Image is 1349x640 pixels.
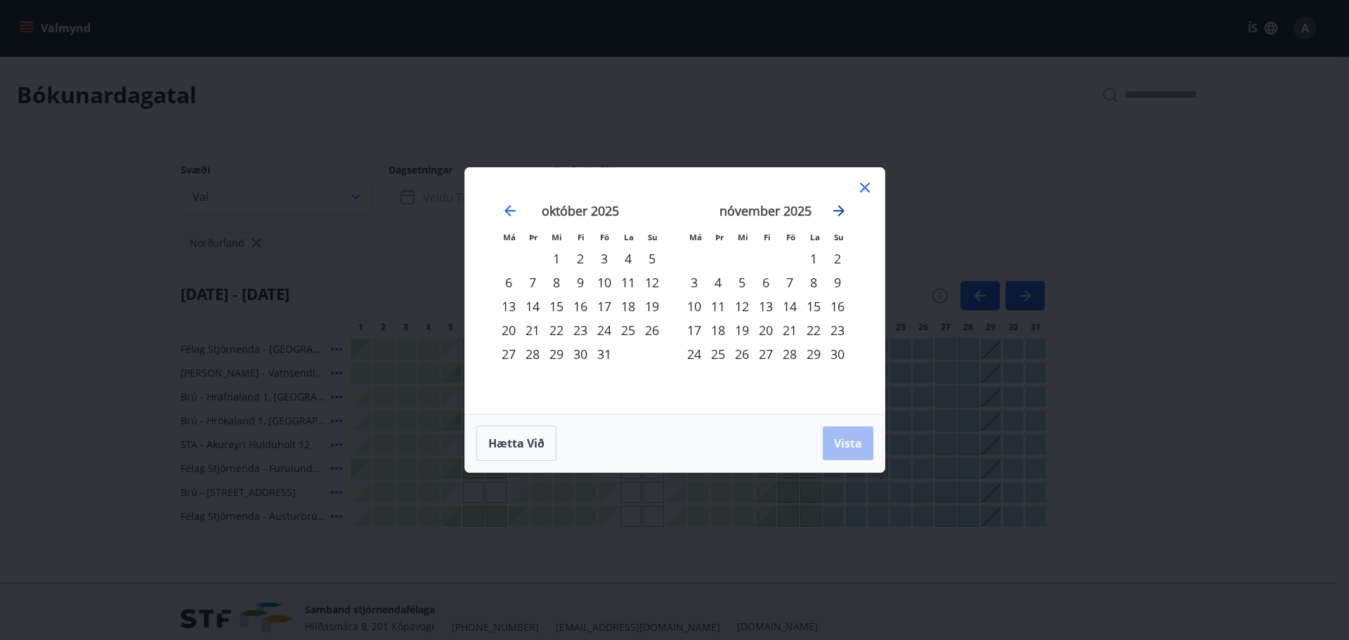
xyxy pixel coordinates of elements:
[730,318,754,342] td: Choose miðvikudagur, 19. nóvember 2025 as your check-in date. It’s available.
[730,270,754,294] div: 5
[802,342,826,366] td: Choose laugardagur, 29. nóvember 2025 as your check-in date. It’s available.
[730,342,754,366] div: 26
[640,247,664,270] td: Choose sunnudagur, 5. október 2025 as your check-in date. It’s available.
[529,232,537,242] small: Þr
[542,202,619,219] strong: október 2025
[706,318,730,342] div: 18
[521,270,545,294] td: Choose þriðjudagur, 7. október 2025 as your check-in date. It’s available.
[830,202,847,219] div: Move forward to switch to the next month.
[545,294,568,318] div: 15
[778,342,802,366] div: 28
[682,342,706,366] div: 24
[826,270,849,294] td: Choose sunnudagur, 9. nóvember 2025 as your check-in date. It’s available.
[682,318,706,342] td: Choose mánudagur, 17. nóvember 2025 as your check-in date. It’s available.
[521,318,545,342] td: Choose þriðjudagur, 21. október 2025 as your check-in date. It’s available.
[568,270,592,294] div: 9
[497,342,521,366] div: 27
[802,247,826,270] td: Choose laugardagur, 1. nóvember 2025 as your check-in date. It’s available.
[616,294,640,318] td: Choose laugardagur, 18. október 2025 as your check-in date. It’s available.
[545,342,568,366] div: 29
[616,318,640,342] td: Choose laugardagur, 25. október 2025 as your check-in date. It’s available.
[592,318,616,342] td: Choose föstudagur, 24. október 2025 as your check-in date. It’s available.
[545,270,568,294] td: Choose miðvikudagur, 8. október 2025 as your check-in date. It’s available.
[521,294,545,318] div: 14
[552,232,562,242] small: Mi
[521,342,545,366] div: 28
[786,232,795,242] small: Fö
[682,342,706,366] td: Choose mánudagur, 24. nóvember 2025 as your check-in date. It’s available.
[826,294,849,318] td: Choose sunnudagur, 16. nóvember 2025 as your check-in date. It’s available.
[592,342,616,366] div: 31
[592,270,616,294] div: 10
[497,294,521,318] td: Choose mánudagur, 13. október 2025 as your check-in date. It’s available.
[754,342,778,366] div: 27
[826,318,849,342] div: 23
[810,232,820,242] small: La
[616,294,640,318] div: 18
[568,247,592,270] td: Choose fimmtudagur, 2. október 2025 as your check-in date. It’s available.
[640,270,664,294] div: 12
[482,185,868,397] div: Calendar
[545,318,568,342] td: Choose miðvikudagur, 22. október 2025 as your check-in date. It’s available.
[682,270,706,294] div: 3
[730,270,754,294] td: Choose miðvikudagur, 5. nóvember 2025 as your check-in date. It’s available.
[778,294,802,318] td: Choose föstudagur, 14. nóvember 2025 as your check-in date. It’s available.
[826,342,849,366] td: Choose sunnudagur, 30. nóvember 2025 as your check-in date. It’s available.
[778,342,802,366] td: Choose föstudagur, 28. nóvember 2025 as your check-in date. It’s available.
[682,294,706,318] td: Choose mánudagur, 10. nóvember 2025 as your check-in date. It’s available.
[826,247,849,270] td: Choose sunnudagur, 2. nóvember 2025 as your check-in date. It’s available.
[754,294,778,318] div: 13
[802,318,826,342] div: 22
[568,294,592,318] div: 16
[689,232,702,242] small: Má
[592,294,616,318] td: Choose föstudagur, 17. október 2025 as your check-in date. It’s available.
[640,247,664,270] div: 5
[616,318,640,342] div: 25
[521,318,545,342] div: 21
[730,294,754,318] div: 12
[545,318,568,342] div: 22
[706,342,730,366] td: Choose þriðjudagur, 25. nóvember 2025 as your check-in date. It’s available.
[497,318,521,342] td: Choose mánudagur, 20. október 2025 as your check-in date. It’s available.
[592,318,616,342] div: 24
[476,426,556,461] button: Hætta við
[592,294,616,318] div: 17
[592,247,616,270] td: Choose föstudagur, 3. október 2025 as your check-in date. It’s available.
[568,247,592,270] div: 2
[545,247,568,270] div: 1
[648,232,658,242] small: Su
[706,294,730,318] td: Choose þriðjudagur, 11. nóvember 2025 as your check-in date. It’s available.
[568,318,592,342] td: Choose fimmtudagur, 23. október 2025 as your check-in date. It’s available.
[754,342,778,366] td: Choose fimmtudagur, 27. nóvember 2025 as your check-in date. It’s available.
[754,270,778,294] div: 6
[592,342,616,366] td: Choose föstudagur, 31. október 2025 as your check-in date. It’s available.
[778,270,802,294] div: 7
[778,270,802,294] td: Choose föstudagur, 7. nóvember 2025 as your check-in date. It’s available.
[738,232,748,242] small: Mi
[600,232,609,242] small: Fö
[592,270,616,294] td: Choose föstudagur, 10. október 2025 as your check-in date. It’s available.
[778,318,802,342] div: 21
[826,247,849,270] div: 2
[802,247,826,270] div: 1
[754,318,778,342] div: 20
[802,270,826,294] div: 8
[616,270,640,294] div: 11
[640,294,664,318] div: 19
[545,247,568,270] td: Choose miðvikudagur, 1. október 2025 as your check-in date. It’s available.
[826,294,849,318] div: 16
[802,318,826,342] td: Choose laugardagur, 22. nóvember 2025 as your check-in date. It’s available.
[706,294,730,318] div: 11
[497,294,521,318] div: 13
[497,270,521,294] td: Choose mánudagur, 6. október 2025 as your check-in date. It’s available.
[754,318,778,342] td: Choose fimmtudagur, 20. nóvember 2025 as your check-in date. It’s available.
[616,247,640,270] div: 4
[503,232,516,242] small: Má
[682,294,706,318] div: 10
[640,318,664,342] div: 26
[730,294,754,318] td: Choose miðvikudagur, 12. nóvember 2025 as your check-in date. It’s available.
[682,270,706,294] td: Choose mánudagur, 3. nóvember 2025 as your check-in date. It’s available.
[719,202,812,219] strong: nóvember 2025
[715,232,724,242] small: Þr
[802,294,826,318] td: Choose laugardagur, 15. nóvember 2025 as your check-in date. It’s available.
